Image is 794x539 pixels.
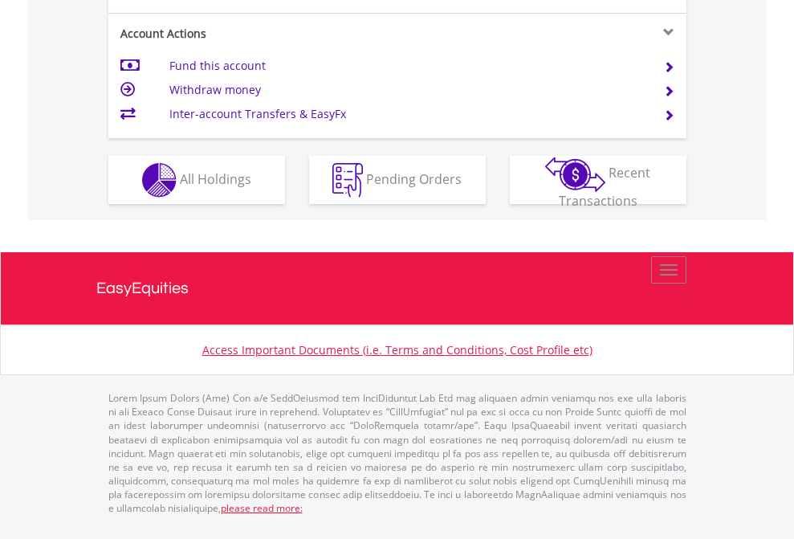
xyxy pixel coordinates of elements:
[142,163,177,198] img: holdings-wht.png
[108,156,285,204] button: All Holdings
[169,78,644,102] td: Withdraw money
[366,169,462,187] span: Pending Orders
[96,252,698,325] a: EasyEquities
[169,54,644,78] td: Fund this account
[545,157,605,192] img: transactions-zar-wht.png
[108,391,686,515] p: Lorem Ipsum Dolors (Ame) Con a/e SeddOeiusmod tem InciDiduntut Lab Etd mag aliquaen admin veniamq...
[221,501,303,515] a: please read more:
[332,163,363,198] img: pending_instructions-wht.png
[510,156,686,204] button: Recent Transactions
[169,102,644,126] td: Inter-account Transfers & EasyFx
[202,342,592,357] a: Access Important Documents (i.e. Terms and Conditions, Cost Profile etc)
[180,169,251,187] span: All Holdings
[108,26,397,42] div: Account Actions
[309,156,486,204] button: Pending Orders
